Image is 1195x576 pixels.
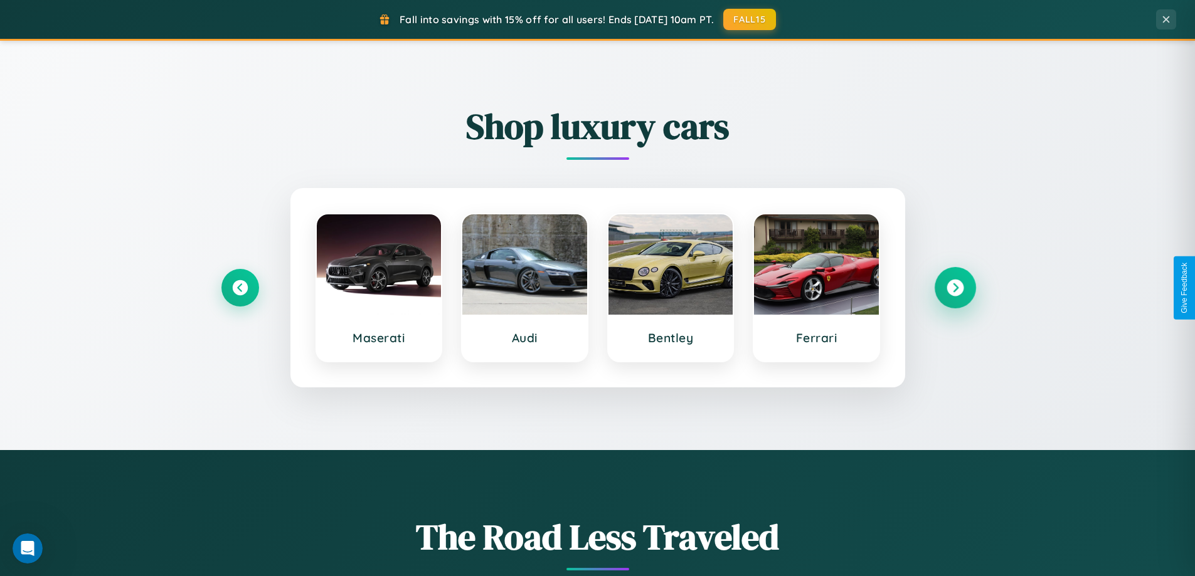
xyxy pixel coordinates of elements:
[13,533,43,563] iframe: Intercom live chat
[1180,263,1189,313] div: Give Feedback
[400,13,714,26] span: Fall into savings with 15% off for all users! Ends [DATE] 10am PT.
[475,330,575,345] h3: Audi
[221,513,974,561] h1: The Road Less Traveled
[723,9,776,30] button: FALL15
[221,102,974,150] h2: Shop luxury cars
[329,330,429,345] h3: Maserati
[621,330,721,345] h3: Bentley
[767,330,866,345] h3: Ferrari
